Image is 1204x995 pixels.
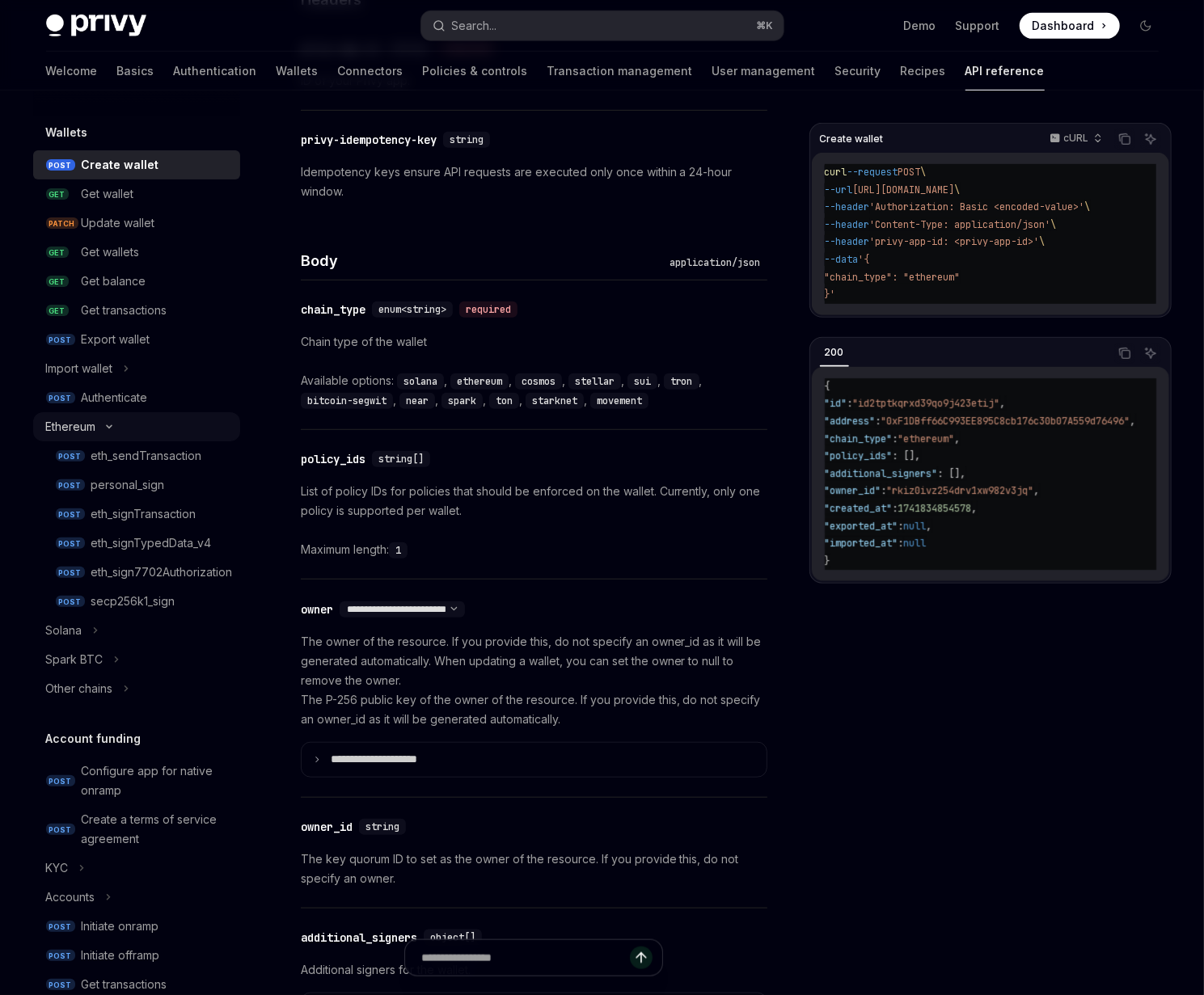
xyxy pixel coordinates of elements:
[33,587,240,616] a: POSTsecp256k1_sign
[630,946,653,968] button: Send message
[117,52,154,91] a: Basics
[898,537,904,550] span: :
[301,540,767,559] div: Maximum length:
[825,200,870,213] span: --header
[91,504,196,524] div: eth_signTransaction
[870,218,1051,231] span: 'Content-Type: application/json'
[489,393,519,409] code: ton
[450,133,484,146] span: string
[712,52,816,91] a: User management
[825,166,847,179] span: curl
[301,632,767,729] p: The owner of the resource. If you provide this, do not specify an owner_id as it will be generate...
[301,482,767,521] p: List of policy IDs for policies that should be enforced on the wallet. Currently, only one policy...
[56,596,85,608] span: POST
[33,529,240,558] a: POSTeth_signTypedData_v4
[847,166,898,179] span: --request
[91,475,165,495] div: personal_sign
[82,975,167,994] div: Get transactions
[825,484,881,497] span: "owner_id"
[33,616,240,645] button: Solana
[489,390,526,410] div: ,
[46,276,69,288] span: GET
[301,390,399,410] div: ,
[277,52,319,91] a: Wallets
[956,18,1000,34] a: Support
[91,592,175,611] div: secp256k1_sign
[825,537,898,550] span: "imported_at"
[46,52,98,91] a: Welcome
[421,939,630,975] input: Ask a question...
[46,247,69,259] span: GET
[825,554,830,567] span: }
[904,537,927,550] span: null
[46,950,75,962] span: POST
[590,393,648,409] code: movement
[904,18,936,34] a: Demo
[378,303,446,316] span: enum<string>
[82,917,159,936] div: Initiate onramp
[378,453,424,466] span: string[]
[82,761,230,800] div: Configure app for native onramp
[301,393,393,409] code: bitcoin-segwit
[301,930,417,946] div: additional_signers
[876,415,881,428] span: :
[46,621,82,640] div: Solana
[301,250,664,272] h4: Body
[898,520,904,533] span: :
[46,650,104,669] div: Spark BTC
[825,183,853,196] span: --url
[301,451,365,467] div: policy_ids
[627,373,657,390] code: sui
[853,183,955,196] span: [URL][DOMAIN_NAME]
[33,150,240,179] a: POSTCreate wallet
[459,301,518,318] div: required
[421,11,784,40] button: Search...⌘K
[301,819,353,835] div: owner_id
[898,502,972,515] span: 1741834854578
[825,288,836,301] span: }'
[46,334,75,346] span: POST
[46,679,113,698] div: Other chains
[46,123,88,142] h5: Wallets
[33,325,240,354] a: POSTExport wallet
[1085,200,1091,213] span: \
[825,415,876,428] span: "address"
[82,184,134,204] div: Get wallet
[82,155,159,175] div: Create wallet
[46,775,75,787] span: POST
[389,542,408,559] code: 1
[33,805,240,854] a: POSTCreate a terms of service agreement
[825,253,859,266] span: --data
[56,567,85,579] span: POST
[301,850,767,888] p: The key quorum ID to set as the owner of the resource. If you provide this, do not specify an owner.
[825,218,870,231] span: --header
[825,502,893,515] span: "created_at"
[33,674,240,703] button: Other chains
[423,52,528,91] a: Policies & controls
[972,502,978,515] span: ,
[46,979,75,991] span: POST
[56,479,85,491] span: POST
[174,52,257,91] a: Authentication
[859,253,870,266] span: '{
[887,484,1034,497] span: "rkiz0ivz254drv1xw982v3jq"
[825,432,893,445] span: "chain_type"
[365,820,399,833] span: string
[46,921,75,933] span: POST
[56,508,85,521] span: POST
[46,359,113,378] div: Import wallet
[568,373,621,390] code: stellar
[33,412,240,441] button: Ethereum
[33,912,240,941] a: POSTInitiate onramp
[1033,18,1095,34] span: Dashboard
[1020,13,1120,39] a: Dashboard
[965,52,1045,91] a: API reference
[82,272,146,291] div: Get balance
[46,417,96,436] div: Ethereum
[881,415,1130,428] span: "0xF1DBff66C993EE895C8cb176c30b07A559d76496"
[46,824,75,836] span: POST
[627,371,664,390] div: ,
[901,52,946,91] a: Recipes
[1130,415,1136,428] span: ,
[399,390,441,410] div: ,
